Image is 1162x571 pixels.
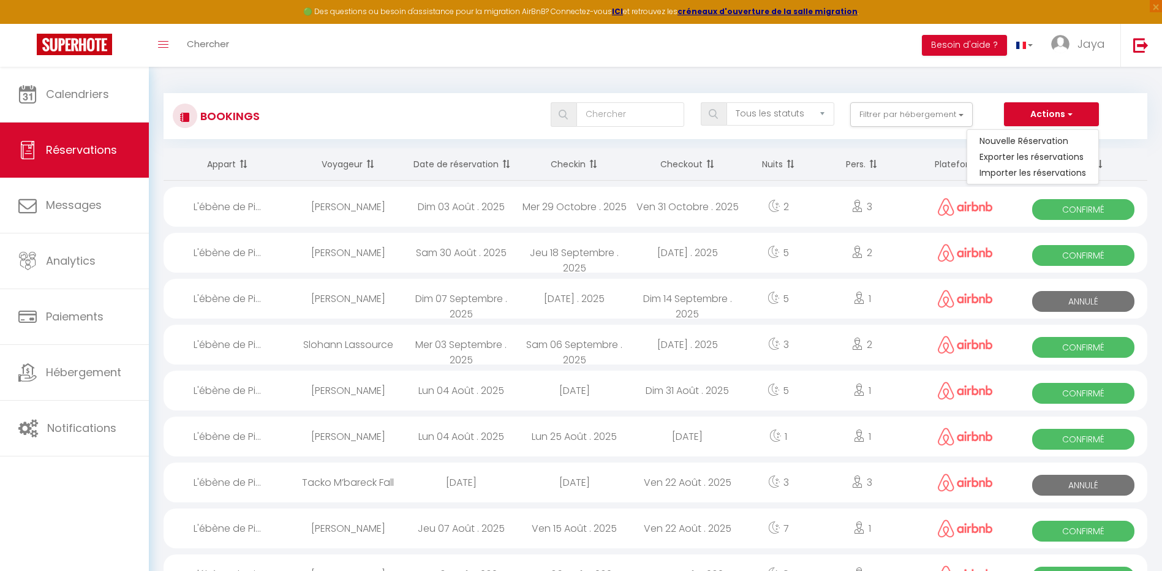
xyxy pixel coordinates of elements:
a: Chercher [178,24,238,67]
img: ... [1051,35,1070,53]
button: Filtrer par hébergement [850,102,973,127]
th: Sort by channel [911,148,1020,181]
span: Jaya [1077,36,1105,51]
a: Nouvelle Réservation [967,133,1098,149]
span: Chercher [187,37,229,50]
span: Notifications [47,420,116,436]
a: ... Jaya [1042,24,1120,67]
a: ICI [612,6,623,17]
span: Réservations [46,142,117,157]
a: créneaux d'ouverture de la salle migration [677,6,858,17]
a: Importer les réservations [967,165,1098,181]
span: Analytics [46,253,96,268]
span: Paiements [46,309,104,324]
img: logout [1133,37,1149,53]
th: Sort by guest [292,148,405,181]
th: Sort by nights [744,148,813,181]
button: Besoin d'aide ? [922,35,1007,56]
span: Calendriers [46,86,109,102]
button: Actions [1004,102,1098,127]
input: Chercher [576,102,685,127]
th: Sort by people [813,148,911,181]
h3: Bookings [197,102,260,130]
th: Sort by checkout [631,148,744,181]
span: Hébergement [46,365,121,380]
img: Super Booking [37,34,112,55]
span: Messages [46,197,102,213]
th: Sort by rentals [164,148,292,181]
a: Exporter les réservations [967,149,1098,165]
th: Sort by booking date [404,148,518,181]
th: Sort by checkin [518,148,631,181]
